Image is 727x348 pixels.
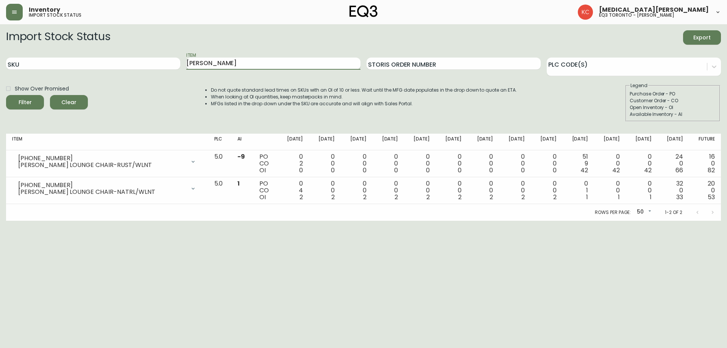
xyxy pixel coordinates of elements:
[349,5,378,17] img: logo
[658,134,690,150] th: [DATE]
[505,153,525,174] div: 0 0
[569,180,588,201] div: 0 1
[395,193,398,201] span: 2
[474,180,493,201] div: 0 0
[426,166,430,175] span: 0
[15,85,69,93] span: Show Over Promised
[259,193,266,201] span: OI
[442,180,462,201] div: 0 0
[426,193,430,201] span: 2
[537,180,557,201] div: 0 0
[259,180,271,201] div: PO CO
[363,166,367,175] span: 0
[531,134,563,150] th: [DATE]
[404,134,436,150] th: [DATE]
[18,189,186,195] div: [PERSON_NAME] LOUNGE CHAIR-NATRL/WLNT
[599,7,709,13] span: [MEDICAL_DATA][PERSON_NAME]
[505,180,525,201] div: 0 0
[683,30,721,45] button: Export
[341,134,373,150] th: [DATE]
[331,193,335,201] span: 2
[284,153,303,174] div: 0 2
[664,153,683,174] div: 24 0
[689,33,715,42] span: Export
[208,150,231,177] td: 5.0
[442,153,462,174] div: 0 0
[284,180,303,201] div: 0 4
[299,166,303,175] span: 0
[208,134,231,150] th: PLC
[650,193,652,201] span: 1
[612,166,620,175] span: 42
[644,166,652,175] span: 42
[12,153,202,170] div: [PHONE_NUMBER][PERSON_NAME] LOUNGE CHAIR-RUST/WLNT
[521,193,525,201] span: 2
[618,193,620,201] span: 1
[676,166,683,175] span: 66
[379,180,398,201] div: 0 0
[18,162,186,169] div: [PERSON_NAME] LOUNGE CHAIR-RUST/WLNT
[309,134,341,150] th: [DATE]
[695,180,715,201] div: 20 0
[6,134,208,150] th: Item
[50,95,88,109] button: Clear
[436,134,468,150] th: [DATE]
[379,153,398,174] div: 0 0
[278,134,309,150] th: [DATE]
[553,166,557,175] span: 0
[211,87,517,94] li: Do not quote standard lead times on SKUs with an OI of 10 or less. Wait until the MFG date popula...
[347,153,367,174] div: 0 0
[259,153,271,174] div: PO CO
[211,100,517,107] li: MFGs listed in the drop down under the SKU are accurate and will align with Sales Portal.
[29,7,60,13] span: Inventory
[632,180,652,201] div: 0 0
[458,166,462,175] span: 0
[594,134,626,150] th: [DATE]
[6,95,44,109] button: Filter
[632,153,652,174] div: 0 0
[19,98,32,107] div: Filter
[586,193,588,201] span: 1
[18,182,186,189] div: [PHONE_NUMBER]
[410,180,430,201] div: 0 0
[553,193,557,201] span: 2
[12,180,202,197] div: [PHONE_NUMBER][PERSON_NAME] LOUNGE CHAIR-NATRL/WLNT
[211,94,517,100] li: When looking at OI quantities, keep masterpacks in mind.
[259,166,266,175] span: OI
[600,180,620,201] div: 0 0
[634,206,653,218] div: 50
[231,134,253,150] th: AI
[237,179,240,188] span: 1
[578,5,593,20] img: 6487344ffbf0e7f3b216948508909409
[208,177,231,204] td: 5.0
[410,153,430,174] div: 0 0
[237,152,245,161] span: -9
[394,166,398,175] span: 0
[689,134,721,150] th: Future
[474,153,493,174] div: 0 0
[458,193,462,201] span: 2
[580,166,588,175] span: 42
[373,134,404,150] th: [DATE]
[499,134,531,150] th: [DATE]
[300,193,303,201] span: 2
[537,153,557,174] div: 0 0
[29,13,81,17] h5: import stock status
[626,134,658,150] th: [DATE]
[630,82,648,89] legend: Legend
[347,180,367,201] div: 0 0
[315,180,335,201] div: 0 0
[595,209,631,216] p: Rows per page:
[695,153,715,174] div: 16 0
[490,193,493,201] span: 2
[630,97,716,104] div: Customer Order - CO
[56,98,82,107] span: Clear
[708,166,715,175] span: 82
[630,104,716,111] div: Open Inventory - OI
[600,153,620,174] div: 0 0
[569,153,588,174] div: 51 9
[664,180,683,201] div: 32 0
[468,134,499,150] th: [DATE]
[315,153,335,174] div: 0 0
[708,193,715,201] span: 53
